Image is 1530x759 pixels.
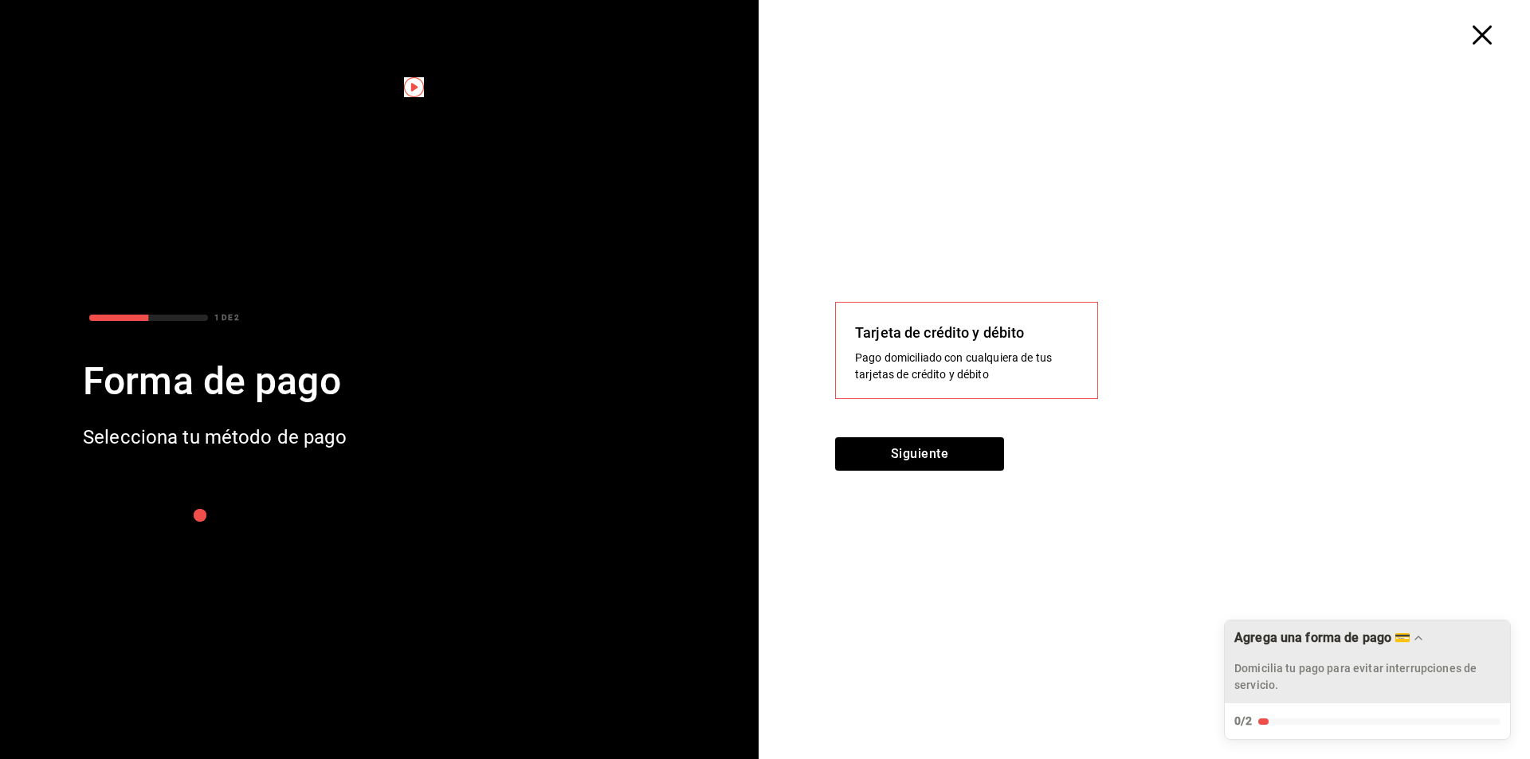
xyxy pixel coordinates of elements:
[214,311,239,323] div: 1 DE 2
[855,322,1078,343] div: Tarjeta de crédito y débito
[1224,620,1511,740] div: Agrega una forma de pago 💳
[1225,620,1510,703] div: Drag to move checklist
[835,437,1004,471] button: Siguiente
[83,353,347,410] div: Forma de pago
[83,423,347,452] div: Selecciona tu método de pago
[1225,620,1510,739] button: Expand Checklist
[404,77,424,97] img: Tooltip marker
[855,350,1078,383] div: Pago domiciliado con cualquiera de tus tarjetas de crédito y débito
[1234,630,1410,645] div: Agrega una forma de pago 💳
[1234,660,1501,694] p: Domicilia tu pago para evitar interrupciones de servicio.
[1234,713,1252,730] div: 0/2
